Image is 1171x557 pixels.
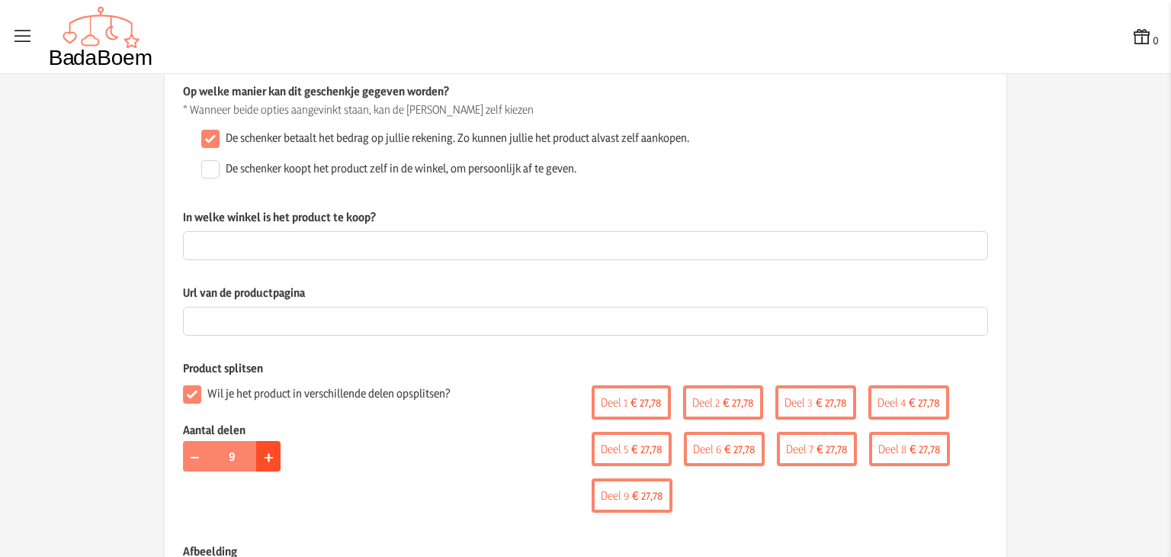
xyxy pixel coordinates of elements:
label: In welke winkel is het product te koop? [183,209,988,231]
label: Url van de productpagina [183,285,988,307]
div: € 27,78 [592,432,672,466]
span: Deel 8 [878,442,906,456]
span: Deel 1 [601,395,627,410]
div: € 27,78 [777,432,857,466]
span: Deel 2 [692,395,720,410]
p: * Wanneer beide opties aangevinkt staan, kan de [PERSON_NAME] zelf kiezen [183,102,988,118]
span: Deel 9 [601,488,629,503]
div: € 27,78 [683,385,763,420]
button: 0 [1131,26,1159,48]
label: Wil je het product in verschillende delen opsplitsen? [207,386,451,401]
span: − [189,444,201,468]
span: Deel 5 [601,442,628,456]
label: De schenker betaalt het bedrag op jullie rekening. Zo kunnen jullie het product alvast zelf aanko... [226,130,689,146]
span: Deel 3 [784,395,813,410]
div: € 27,78 [869,432,950,466]
p: Product splitsen [183,360,988,376]
div: € 27,78 [592,478,672,513]
span: Deel 7 [786,442,813,456]
label: De schenker koopt het product zelf in de winkel, om persoonlijk af te geven. [226,161,576,176]
div: € 27,78 [684,432,765,466]
span: Deel 4 [877,395,906,410]
p: Op welke manier kan dit geschenkje gegeven worden? [183,83,988,99]
label: Aantal delen [183,423,245,437]
div: € 27,78 [775,385,856,420]
span: + [264,444,274,468]
button: − [183,441,207,472]
span: Deel 6 [693,442,721,456]
img: Badaboem [49,6,153,67]
div: € 27,78 [868,385,949,420]
button: + [256,441,281,472]
div: € 27,78 [592,385,671,420]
